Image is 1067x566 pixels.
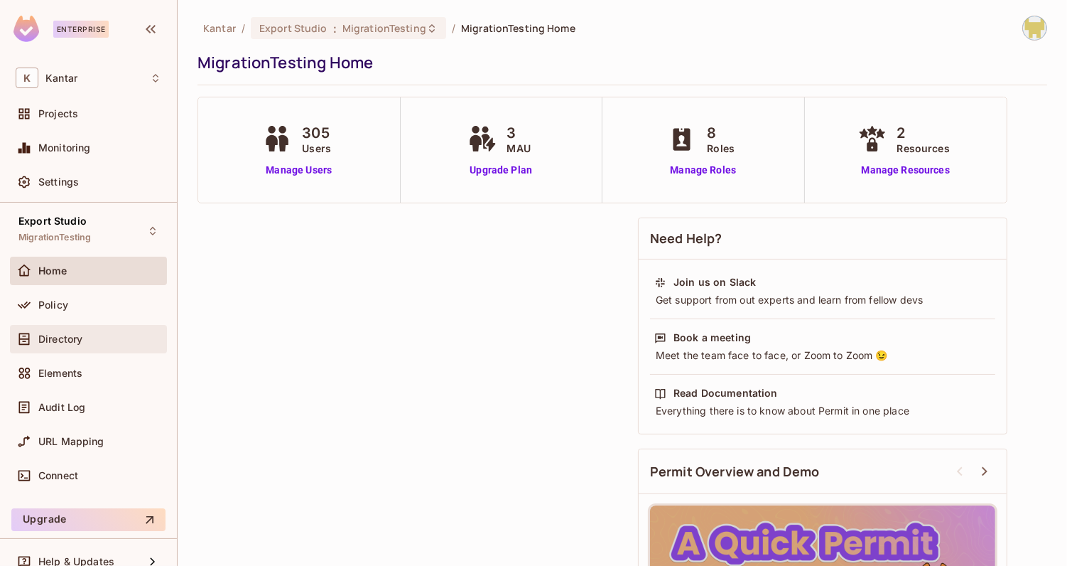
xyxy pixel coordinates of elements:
[13,16,39,42] img: SReyMgAAAABJRU5ErkJggg==
[654,293,991,307] div: Get support from out experts and learn from fellow devs
[38,436,104,447] span: URL Mapping
[654,348,991,363] div: Meet the team face to face, or Zoom to Zoom 😉
[855,163,957,178] a: Manage Resources
[507,122,531,144] span: 3
[897,141,950,156] span: Resources
[650,230,722,247] span: Need Help?
[197,52,1040,73] div: MigrationTesting Home
[38,265,67,277] span: Home
[302,122,331,144] span: 305
[53,21,109,38] div: Enterprise
[259,163,338,178] a: Manage Users
[18,215,87,227] span: Export Studio
[38,470,78,481] span: Connect
[38,333,82,345] span: Directory
[342,21,426,35] span: MigrationTesting
[507,141,531,156] span: MAU
[242,21,245,35] li: /
[673,275,756,289] div: Join us on Slack
[673,386,778,400] div: Read Documentation
[16,68,38,88] span: K
[18,232,91,243] span: MigrationTesting
[332,23,337,34] span: :
[461,21,575,35] span: MigrationTesting Home
[38,299,68,311] span: Policy
[38,108,78,119] span: Projects
[38,368,82,379] span: Elements
[465,163,538,178] a: Upgrade Plan
[707,141,735,156] span: Roles
[38,402,85,413] span: Audit Log
[45,73,77,84] span: Workspace: Kantar
[203,21,236,35] span: the active workspace
[11,508,166,531] button: Upgrade
[38,176,79,188] span: Settings
[452,21,455,35] li: /
[259,21,327,35] span: Export Studio
[673,331,751,345] div: Book a meeting
[664,163,742,178] a: Manage Roles
[302,141,331,156] span: Users
[650,463,820,481] span: Permit Overview and Demo
[707,122,735,144] span: 8
[38,142,91,154] span: Monitoring
[897,122,950,144] span: 2
[1023,16,1046,40] img: Girishankar.VP@kantar.com
[654,404,991,418] div: Everything there is to know about Permit in one place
